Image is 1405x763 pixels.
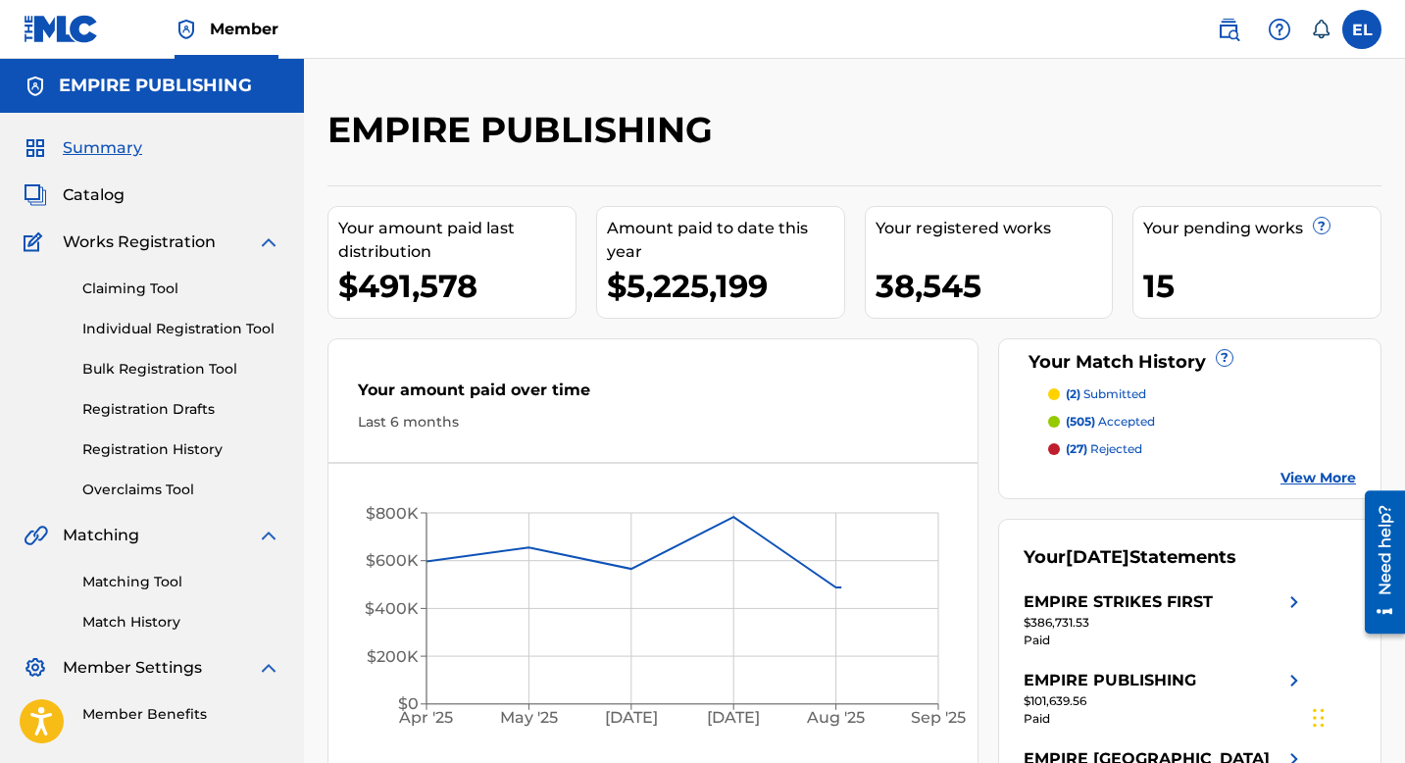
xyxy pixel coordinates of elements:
[24,75,47,98] img: Accounts
[366,504,419,523] tspan: $800K
[1268,18,1291,41] img: help
[63,656,202,680] span: Member Settings
[1066,385,1146,403] p: submitted
[365,599,419,618] tspan: $400K
[63,183,125,207] span: Catalog
[1024,669,1306,728] a: EMPIRE PUBLISHINGright chevron icon$101,639.56Paid
[1024,590,1306,649] a: EMPIRE STRIKES FIRSTright chevron icon$386,731.53Paid
[338,264,576,308] div: $491,578
[1217,18,1240,41] img: search
[82,279,280,299] a: Claiming Tool
[63,230,216,254] span: Works Registration
[1024,349,1356,376] div: Your Match History
[24,136,142,160] a: SummarySummary
[24,524,48,547] img: Matching
[82,359,280,380] a: Bulk Registration Tool
[1024,669,1196,692] div: EMPIRE PUBLISHING
[82,612,280,633] a: Match History
[876,217,1113,240] div: Your registered works
[1066,414,1095,429] span: (505)
[605,708,658,727] tspan: [DATE]
[24,230,49,254] img: Works Registration
[1143,217,1380,240] div: Your pending works
[1066,413,1155,431] p: accepted
[607,264,844,308] div: $5,225,199
[1048,440,1356,458] a: (27) rejected
[24,656,47,680] img: Member Settings
[82,704,280,725] a: Member Benefits
[806,708,865,727] tspan: Aug '25
[911,708,966,727] tspan: Sep '25
[24,183,125,207] a: CatalogCatalog
[82,439,280,460] a: Registration History
[1217,350,1232,366] span: ?
[876,264,1113,308] div: 38,545
[24,15,99,43] img: MLC Logo
[1314,218,1330,233] span: ?
[327,108,723,152] h2: EMPIRE PUBLISHING
[1024,692,1306,710] div: $101,639.56
[1311,20,1330,39] div: Notifications
[1209,10,1248,49] a: Public Search
[1024,614,1306,632] div: $386,731.53
[1282,590,1306,614] img: right chevron icon
[1066,441,1087,456] span: (27)
[257,656,280,680] img: expand
[1280,468,1356,488] a: View More
[1048,385,1356,403] a: (2) submitted
[1260,10,1299,49] div: Help
[257,524,280,547] img: expand
[82,480,280,500] a: Overclaims Tool
[1024,590,1213,614] div: EMPIRE STRIKES FIRST
[1342,10,1381,49] div: User Menu
[24,136,47,160] img: Summary
[1307,669,1405,763] iframe: Chat Widget
[210,18,278,40] span: Member
[59,75,252,97] h5: EMPIRE PUBLISHING
[1048,413,1356,431] a: (505) accepted
[63,524,139,547] span: Matching
[338,217,576,264] div: Your amount paid last distribution
[1024,544,1236,571] div: Your Statements
[1350,483,1405,641] iframe: Resource Center
[1024,632,1306,649] div: Paid
[82,319,280,339] a: Individual Registration Tool
[1282,669,1306,692] img: right chevron icon
[398,694,419,713] tspan: $0
[63,136,142,160] span: Summary
[707,708,760,727] tspan: [DATE]
[500,708,558,727] tspan: May '25
[24,183,47,207] img: Catalog
[366,551,419,570] tspan: $600K
[175,18,198,41] img: Top Rightsholder
[358,379,948,412] div: Your amount paid over time
[367,647,419,666] tspan: $200K
[1313,688,1325,747] div: Drag
[1024,710,1306,728] div: Paid
[257,230,280,254] img: expand
[82,399,280,420] a: Registration Drafts
[1066,546,1129,568] span: [DATE]
[1066,440,1142,458] p: rejected
[1066,386,1080,401] span: (2)
[399,708,454,727] tspan: Apr '25
[607,217,844,264] div: Amount paid to date this year
[358,412,948,432] div: Last 6 months
[82,572,280,592] a: Matching Tool
[1143,264,1380,308] div: 15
